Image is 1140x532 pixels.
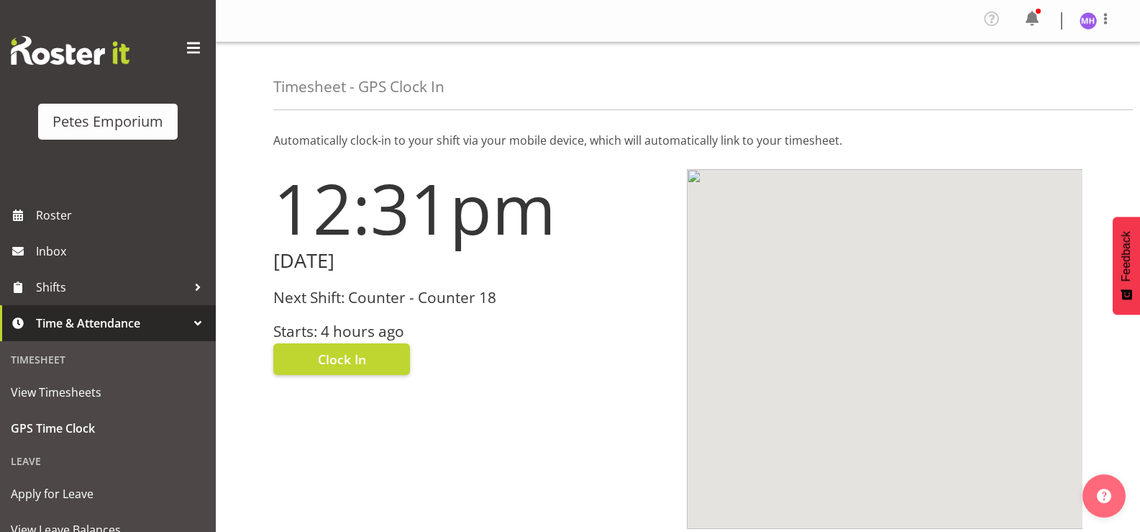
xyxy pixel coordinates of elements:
[11,483,205,505] span: Apply for Leave
[1113,217,1140,315] button: Feedback - Show survey
[1097,489,1111,503] img: help-xxl-2.png
[11,36,129,65] img: Rosterit website logo
[4,410,212,446] a: GPS Time Clock
[273,78,444,95] h4: Timesheet - GPS Clock In
[273,343,410,375] button: Clock In
[273,250,670,272] h2: [DATE]
[11,418,205,439] span: GPS Time Clock
[36,276,187,298] span: Shifts
[1080,12,1097,30] img: mackenzie-halford4471.jpg
[36,240,209,262] span: Inbox
[4,476,212,512] a: Apply for Leave
[11,382,205,403] span: View Timesheets
[4,374,212,410] a: View Timesheets
[273,132,1082,149] p: Automatically clock-in to your shift via your mobile device, which will automatically link to you...
[4,345,212,374] div: Timesheet
[1120,231,1133,281] span: Feedback
[53,111,163,132] div: Petes Emporium
[273,323,670,340] h3: Starts: 4 hours ago
[273,169,670,247] h1: 12:31pm
[318,350,366,369] span: Clock In
[36,312,187,334] span: Time & Attendance
[36,204,209,226] span: Roster
[4,446,212,476] div: Leave
[273,289,670,306] h3: Next Shift: Counter - Counter 18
